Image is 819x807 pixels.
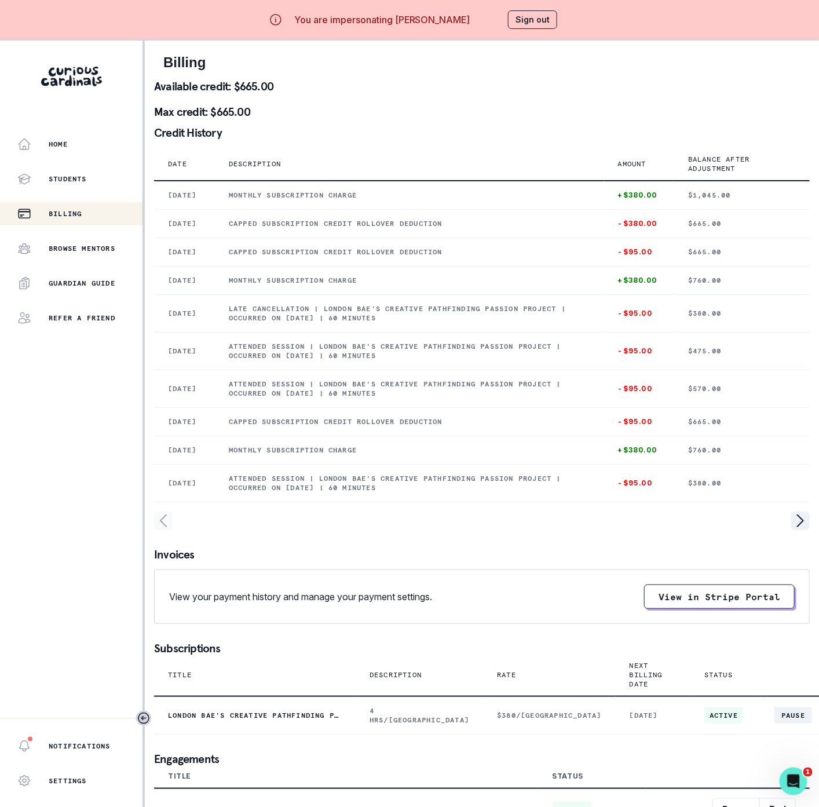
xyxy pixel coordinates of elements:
p: You are impersonating [PERSON_NAME] [294,13,470,27]
h2: Billing [163,54,800,71]
p: $475.00 [688,346,796,356]
p: Home [49,140,68,149]
p: $665.00 [688,247,796,257]
p: [DATE] [168,276,201,285]
p: Students [49,174,87,184]
p: $380.00 [688,309,796,318]
p: [DATE] [168,309,201,318]
p: -$95.00 [618,479,660,488]
p: -$95.00 [618,384,660,393]
p: $380.00 [688,479,796,488]
p: Browse Mentors [49,244,115,253]
p: [DATE] [168,479,201,488]
p: Monthly subscription charge [229,276,590,285]
p: [DATE] [168,247,201,257]
svg: page right [791,512,810,530]
p: -$95.00 [618,247,660,257]
p: Capped subscription credit rollover deduction [229,247,590,257]
p: +$380.00 [618,446,660,455]
p: Attended session | London Bae's Creative Pathfinding Passion Project | Occurred on [DATE] | 60 mi... [229,342,590,360]
span: ACTIVE [704,707,743,724]
span: 1 [803,768,813,777]
iframe: Intercom live chat [780,768,807,795]
p: Title [168,670,192,680]
p: Credit History [154,127,810,138]
button: Sign out [508,10,557,29]
p: Amount [618,159,646,169]
p: Subscriptions [154,642,810,654]
p: Attended session | London Bae's Creative Pathfinding Passion Project | Occurred on [DATE] | 60 mi... [229,474,590,492]
p: Monthly subscription charge [229,446,590,455]
p: $1,045.00 [688,191,796,200]
p: $570.00 [688,384,796,393]
p: -$95.00 [618,346,660,356]
p: $760.00 [688,276,796,285]
p: Rate [497,670,516,680]
button: Toggle sidebar [136,711,151,726]
div: Title [168,772,191,781]
p: $380/[GEOGRAPHIC_DATA] [497,711,601,720]
button: View in Stripe Portal [644,585,795,609]
p: Refer a friend [49,313,115,323]
p: -$95.00 [618,309,660,318]
p: Billing [49,209,82,218]
p: Attended session | London Bae's Creative Pathfinding Passion Project | Occurred on [DATE] | 60 mi... [229,379,590,398]
p: Invoices [154,549,810,560]
p: $665.00 [688,219,796,228]
p: [DATE] [168,219,201,228]
p: View your payment history and manage your payment settings. [169,590,432,604]
p: +$380.00 [618,191,660,200]
svg: page left [154,512,173,530]
p: $665.00 [688,417,796,426]
p: [DATE] [168,191,201,200]
p: [DATE] [168,384,201,393]
p: Capped subscription credit rollover deduction [229,219,590,228]
p: Engagements [154,753,810,765]
p: [DATE] [168,417,201,426]
p: Description [370,670,422,680]
img: Curious Cardinals Logo [41,67,102,86]
p: -$380.00 [618,219,660,228]
p: -$95.00 [618,417,660,426]
p: +$380.00 [618,276,660,285]
p: Settings [49,776,87,786]
p: Next Billing Date [630,661,663,689]
p: [DATE] [630,711,677,720]
button: Pause [774,707,812,724]
p: Available credit: $665.00 [154,81,810,92]
p: Guardian Guide [49,279,115,288]
p: $760.00 [688,446,796,455]
p: London Bae's Creative Pathfinding Passion Project [168,711,342,720]
p: Late cancellation | London Bae's Creative Pathfinding Passion Project | Occurred on [DATE] | 60 m... [229,304,590,323]
p: Notifications [49,742,111,751]
p: Monthly subscription charge [229,191,590,200]
p: Date [168,159,187,169]
p: Description [229,159,281,169]
p: [DATE] [168,346,201,356]
p: Capped subscription credit rollover deduction [229,417,590,426]
p: Balance after adjustment [688,155,782,173]
p: Max credit: $665.00 [154,106,810,118]
p: 4 HRS/[GEOGRAPHIC_DATA] [370,706,469,725]
div: Status [553,772,584,781]
p: [DATE] [168,446,201,455]
p: Status [704,670,733,680]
